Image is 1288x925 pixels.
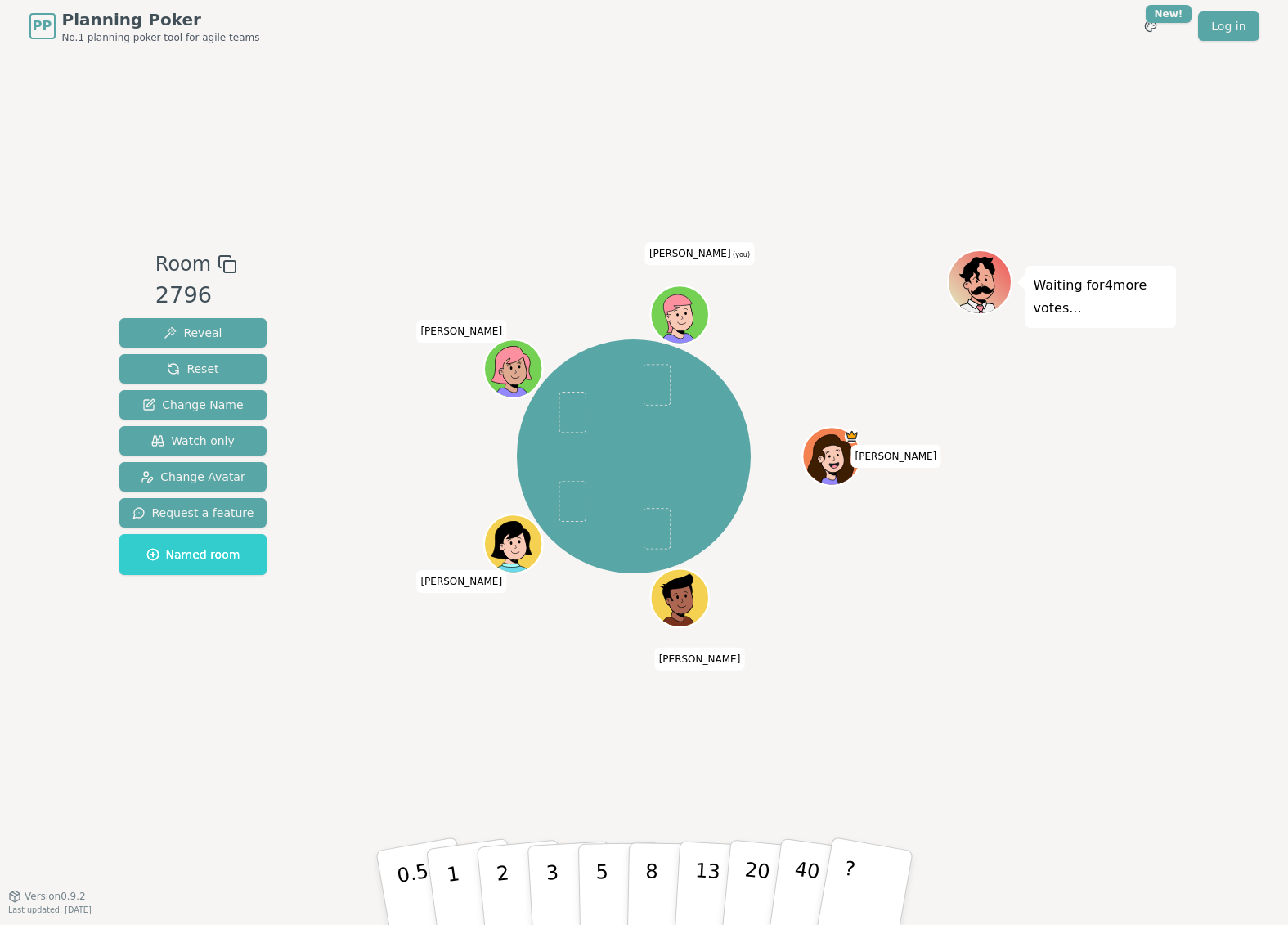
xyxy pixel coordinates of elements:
[151,433,235,449] span: Watch only
[119,390,267,420] button: Change Name
[119,534,267,575] button: Named room
[416,320,506,343] span: Click to change your name
[851,445,941,468] span: Click to change your name
[655,648,745,671] span: Click to change your name
[1034,274,1168,320] p: Waiting for 4 more votes...
[8,905,92,914] span: Last updated: [DATE]
[62,31,260,44] span: No.1 planning poker tool for agile teams
[8,890,86,903] button: Version0.9.2
[155,249,211,279] span: Room
[167,361,218,377] span: Reset
[62,8,260,31] span: Planning Poker
[119,462,267,492] button: Change Avatar
[845,429,859,444] span: Tressa is the host
[645,243,754,266] span: Click to change your name
[1198,11,1259,41] a: Log in
[731,252,751,259] span: (you)
[164,325,222,341] span: Reveal
[653,288,707,343] button: Click to change your avatar
[119,426,267,456] button: Watch only
[33,16,52,36] span: PP
[25,890,86,903] span: Version 0.9.2
[141,469,245,485] span: Change Avatar
[29,8,260,44] a: PPPlanning PokerNo.1 planning poker tool for agile teams
[119,354,267,384] button: Reset
[132,505,254,521] span: Request a feature
[416,570,506,593] span: Click to change your name
[1136,11,1165,41] button: New!
[142,397,243,413] span: Change Name
[1146,5,1192,23] div: New!
[146,546,240,563] span: Named room
[155,279,237,312] div: 2796
[119,498,267,528] button: Request a feature
[119,318,267,348] button: Reveal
